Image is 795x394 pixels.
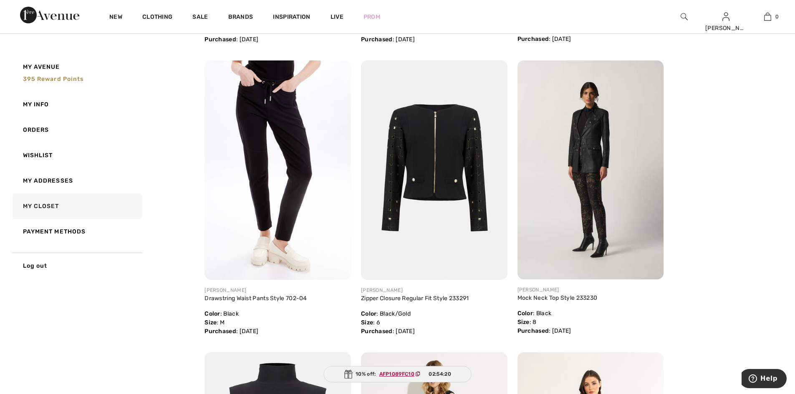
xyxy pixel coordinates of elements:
a: My Addresses [11,168,142,193]
span: Purchased [204,328,236,335]
a: Prom [363,13,380,21]
img: Gift.svg [344,370,352,379]
span: 395 Reward points [23,75,84,83]
a: Wishlist [11,143,142,168]
span: Purchased [204,36,236,43]
span: Inspiration [273,13,310,22]
img: My Info [722,12,729,22]
div: : Black/Gold : 6 : [DATE] [361,294,507,336]
img: search the website [681,12,688,22]
span: Size [361,319,373,326]
div: 10% off: [323,366,472,382]
img: joseph-ribkoff-jackets-blazers-black-gold_2332911_a664_search.jpg [361,60,507,280]
a: Sale [192,13,208,22]
span: Purchased [361,36,393,43]
span: Size [204,27,217,34]
a: 0 [747,12,788,22]
a: Zipper Closure Regular Fit Style 233291 [361,295,469,302]
span: Purchased [517,35,549,43]
a: Payment Methods [11,219,142,244]
span: 0 [775,13,779,20]
span: Size [204,319,217,326]
a: Live [331,13,343,21]
a: Drawstring Waist Pants Style 702-04 [204,295,307,302]
span: Purchased [361,328,393,335]
a: Brands [228,13,253,22]
div: [PERSON_NAME] [517,286,664,294]
img: 1ère Avenue [20,7,79,23]
div: : Black : 8 : [DATE] [517,294,664,335]
a: Orders [11,117,142,143]
a: Clothing [142,13,172,22]
img: orly-pants-black_70204_3_6700_search.jpg [204,60,351,280]
iframe: Opens a widget where you can find more information [742,369,787,390]
div: [PERSON_NAME] [204,286,351,294]
div: [PERSON_NAME] [361,286,507,294]
span: Size [517,319,530,326]
span: Color [204,310,220,317]
div: [PERSON_NAME] [705,24,746,33]
div: : Black : M : [DATE] [204,294,351,336]
span: Color [361,310,377,317]
a: Mock Neck Top Style 233230 [517,294,598,301]
ins: AFP1089FC10 [379,371,414,377]
a: My Closet [11,193,142,219]
a: New [109,13,122,22]
span: My Avenue [23,63,60,71]
a: My Info [11,92,142,117]
img: joseph-ribkoff-tops-black_2332301_06ea_search.jpg [517,60,664,279]
a: Sign In [722,13,729,20]
span: Purchased [517,327,549,334]
span: 02:54:20 [429,370,451,378]
span: Size [361,27,373,34]
span: Color [517,310,533,317]
a: Log out [11,253,142,279]
img: My Bag [764,12,771,22]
